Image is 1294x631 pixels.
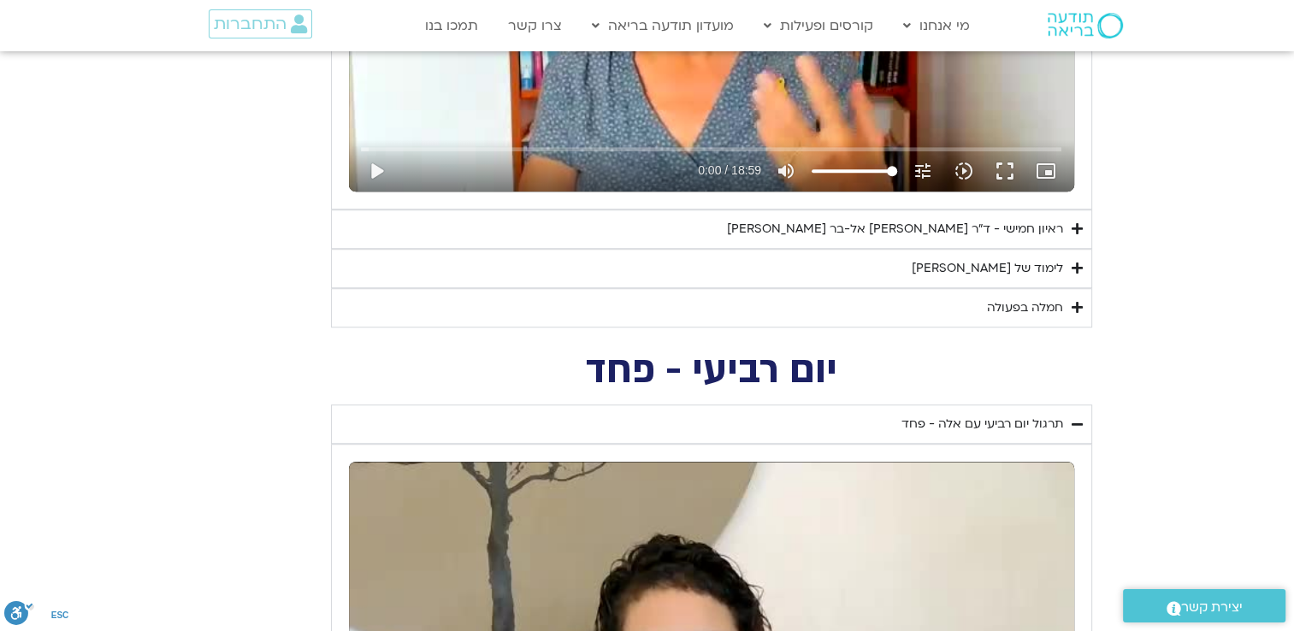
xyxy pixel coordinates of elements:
[1181,596,1243,619] span: יצירת קשר
[214,15,287,33] span: התחברות
[331,353,1092,388] h2: יום רביעי - פחד
[727,219,1063,239] div: ראיון חמישי - ד"ר [PERSON_NAME] אל-בר [PERSON_NAME]
[331,404,1092,444] summary: תרגול יום רביעי עם אלה - פחד
[1048,13,1123,38] img: תודעה בריאה
[755,9,882,42] a: קורסים ופעילות
[895,9,978,42] a: מי אנחנו
[417,9,487,42] a: תמכו בנו
[1123,589,1285,622] a: יצירת קשר
[209,9,312,38] a: התחברות
[987,298,1063,318] div: חמלה בפעולה
[912,258,1063,279] div: לימוד של [PERSON_NAME]
[499,9,570,42] a: צרו קשר
[331,249,1092,288] summary: לימוד של [PERSON_NAME]
[331,209,1092,249] summary: ראיון חמישי - ד"ר [PERSON_NAME] אל-בר [PERSON_NAME]
[901,414,1063,434] div: תרגול יום רביעי עם אלה - פחד
[583,9,742,42] a: מועדון תודעה בריאה
[331,288,1092,327] summary: חמלה בפעולה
